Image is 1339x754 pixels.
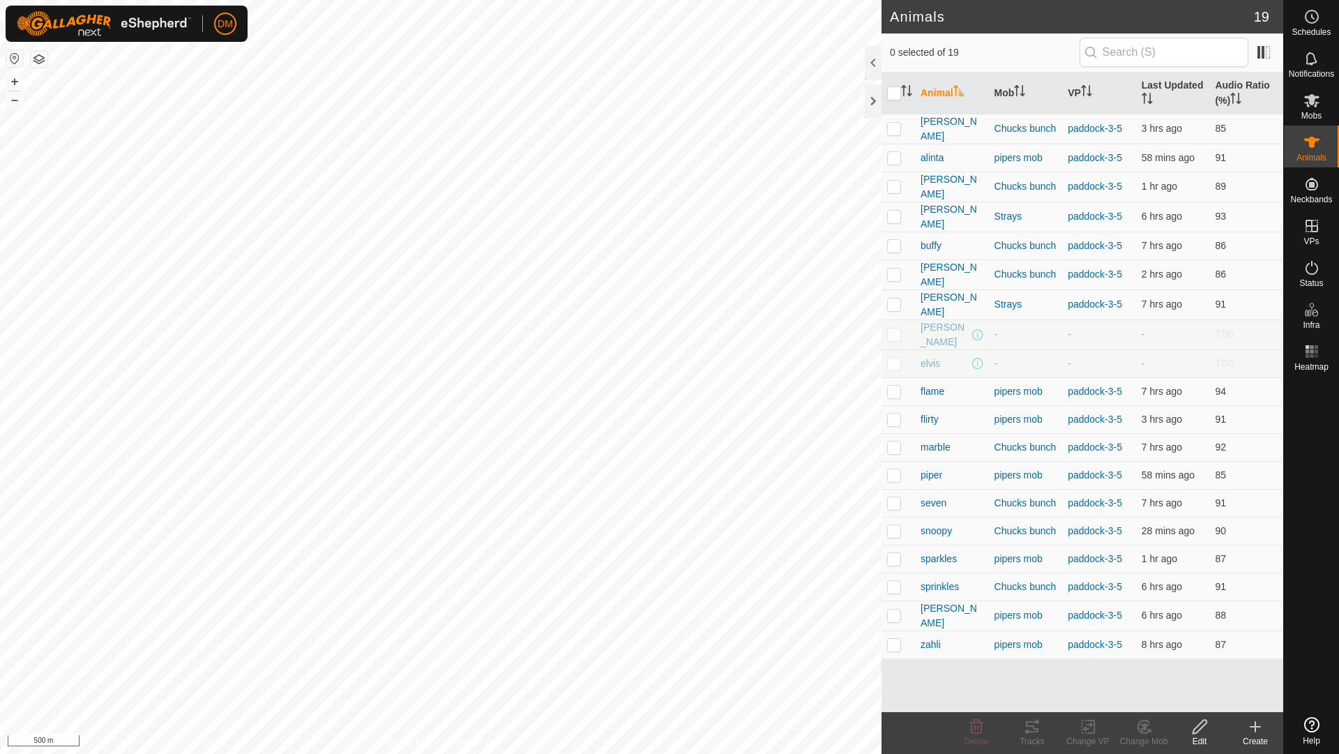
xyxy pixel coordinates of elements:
[901,87,912,98] p-sorticon: Activate to sort
[17,11,191,36] img: Gallagher Logo
[1215,358,1234,369] span: TBD
[1296,153,1326,162] span: Animals
[994,608,1057,623] div: pipers mob
[1227,735,1283,748] div: Create
[1215,329,1234,340] span: TBD
[1136,73,1210,114] th: Last Updated
[1068,497,1122,508] a: paddock-3-5
[1068,181,1122,192] a: paddock-3-5
[921,239,941,253] span: buffy
[1068,152,1122,163] a: paddock-3-5
[921,290,983,319] span: [PERSON_NAME]
[1142,299,1182,310] span: 24 Aug 2025, 9:06 am
[921,601,983,631] span: [PERSON_NAME]
[1068,386,1122,397] a: paddock-3-5
[1215,581,1226,592] span: 91
[994,151,1057,165] div: pipers mob
[31,51,47,68] button: Map Layers
[1068,269,1122,280] a: paddock-3-5
[994,440,1057,455] div: Chucks bunch
[1215,553,1226,564] span: 87
[1142,181,1177,192] span: 24 Aug 2025, 3:06 pm
[921,440,951,455] span: marble
[1215,152,1226,163] span: 91
[921,356,940,371] span: elvis
[1294,363,1329,371] span: Heatmap
[921,151,944,165] span: alinta
[1215,610,1226,621] span: 88
[1292,28,1331,36] span: Schedules
[994,496,1057,511] div: Chucks bunch
[1142,211,1182,222] span: 24 Aug 2025, 10:06 am
[994,297,1057,312] div: Strays
[1142,329,1145,340] span: -
[1068,469,1122,481] a: paddock-3-5
[994,356,1057,371] div: -
[1116,735,1172,748] div: Change Mob
[1142,240,1182,251] span: 24 Aug 2025, 9:06 am
[921,638,941,652] span: zahli
[1301,112,1322,120] span: Mobs
[1014,87,1025,98] p-sorticon: Activate to sort
[994,327,1057,342] div: -
[921,172,983,202] span: [PERSON_NAME]
[1142,610,1182,621] span: 24 Aug 2025, 10:36 am
[921,202,983,232] span: [PERSON_NAME]
[1060,735,1116,748] div: Change VP
[921,468,942,483] span: piper
[994,121,1057,136] div: Chucks bunch
[1142,639,1182,650] span: 24 Aug 2025, 8:06 am
[455,736,496,748] a: Contact Us
[921,496,946,511] span: seven
[1230,95,1241,106] p-sorticon: Activate to sort
[1142,152,1195,163] span: 24 Aug 2025, 4:06 pm
[1215,123,1226,134] span: 85
[921,552,957,566] span: sparkles
[386,736,438,748] a: Privacy Policy
[1142,525,1195,536] span: 24 Aug 2025, 4:36 pm
[1142,269,1182,280] span: 24 Aug 2025, 2:36 pm
[1068,240,1122,251] a: paddock-3-5
[6,91,23,108] button: –
[921,260,983,289] span: [PERSON_NAME]
[6,73,23,90] button: +
[921,524,952,538] span: snoopy
[1215,299,1226,310] span: 91
[890,45,1080,60] span: 0 selected of 19
[1142,358,1145,369] span: -
[1215,525,1226,536] span: 90
[1062,73,1136,114] th: VP
[1290,195,1332,204] span: Neckbands
[1142,442,1182,453] span: 24 Aug 2025, 9:36 am
[1215,211,1226,222] span: 93
[994,267,1057,282] div: Chucks bunch
[915,73,989,114] th: Animal
[994,412,1057,427] div: pipers mob
[1289,70,1334,78] span: Notifications
[994,384,1057,399] div: pipers mob
[953,87,964,98] p-sorticon: Activate to sort
[1080,38,1248,67] input: Search (S)
[921,580,959,594] span: sprinkles
[1215,639,1226,650] span: 87
[1068,329,1071,340] app-display-virtual-paddock-transition: -
[994,638,1057,652] div: pipers mob
[1299,279,1323,287] span: Status
[1215,181,1226,192] span: 89
[1142,469,1195,481] span: 24 Aug 2025, 4:06 pm
[1068,414,1122,425] a: paddock-3-5
[890,8,1254,25] h2: Animals
[1068,358,1071,369] app-display-virtual-paddock-transition: -
[1254,6,1269,27] span: 19
[994,552,1057,566] div: pipers mob
[994,239,1057,253] div: Chucks bunch
[1215,240,1226,251] span: 86
[1081,87,1092,98] p-sorticon: Activate to sort
[1284,711,1339,751] a: Help
[1172,735,1227,748] div: Edit
[1215,469,1226,481] span: 85
[1068,123,1122,134] a: paddock-3-5
[921,114,983,144] span: [PERSON_NAME]
[1215,442,1226,453] span: 92
[994,468,1057,483] div: pipers mob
